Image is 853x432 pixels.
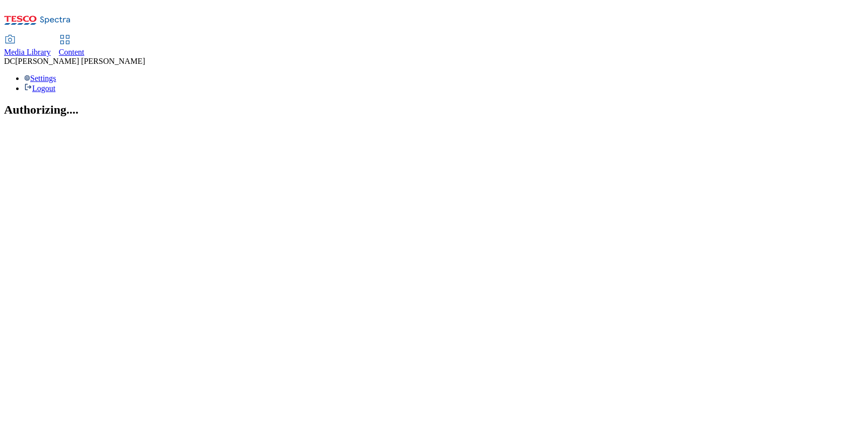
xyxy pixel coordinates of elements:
span: DC [4,57,15,65]
a: Content [59,36,84,57]
span: Media Library [4,48,51,56]
a: Media Library [4,36,51,57]
span: [PERSON_NAME] [PERSON_NAME] [15,57,145,65]
h2: Authorizing.... [4,103,849,117]
a: Logout [24,84,55,93]
a: Settings [24,74,56,82]
span: Content [59,48,84,56]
